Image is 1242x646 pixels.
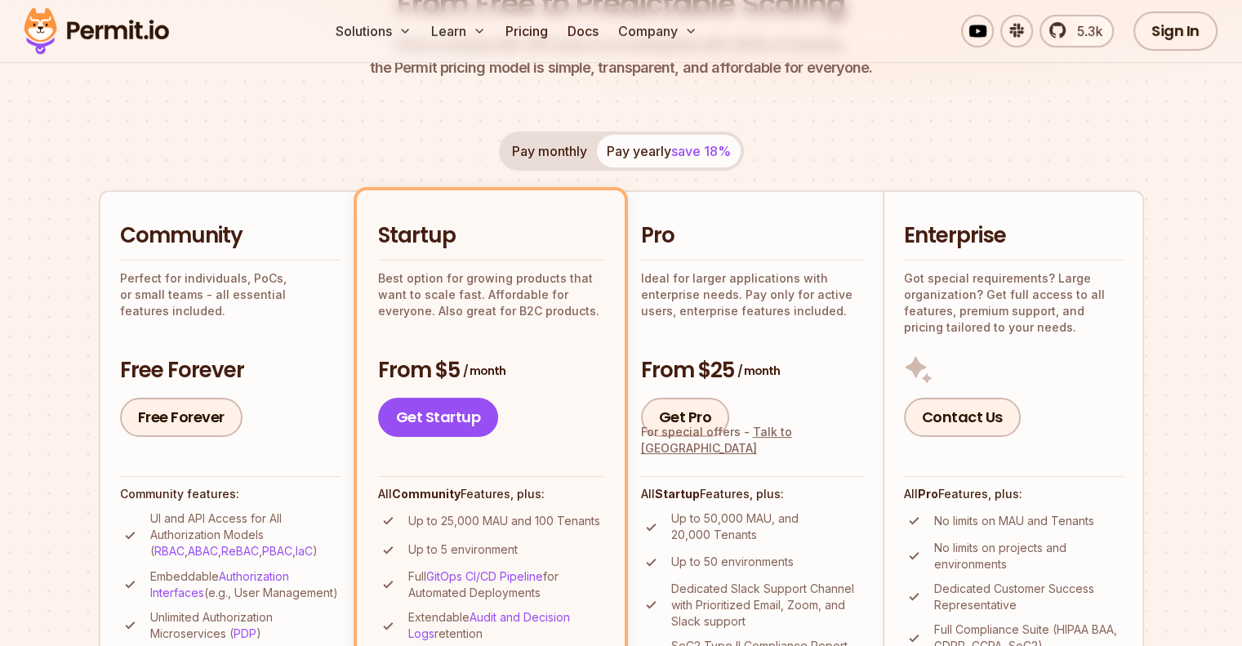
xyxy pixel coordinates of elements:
p: UI and API Access for All Authorization Models ( , , , , ) [150,510,341,559]
p: Best option for growing products that want to scale fast. Affordable for everyone. Also great for... [378,270,603,319]
p: Up to 50 environments [671,554,794,570]
p: Dedicated Customer Success Representative [934,581,1123,613]
h3: Free Forever [120,356,341,385]
a: Get Startup [378,398,499,437]
h4: All Features, plus: [641,486,863,502]
p: Full for Automated Deployments [408,568,603,601]
button: Pay monthly [502,135,597,167]
span: / month [737,363,780,379]
p: Embeddable (e.g., User Management) [150,568,341,601]
a: IaC [296,544,313,558]
h3: From $5 [378,356,603,385]
a: Sign In [1133,11,1218,51]
a: Free Forever [120,398,243,437]
a: GitOps CI/CD Pipeline [426,569,543,583]
strong: Pro [918,487,938,501]
img: Permit logo [16,3,176,59]
a: Pricing [499,15,554,47]
a: Contact Us [904,398,1021,437]
h3: From $25 [641,356,863,385]
strong: Startup [655,487,700,501]
strong: Community [392,487,461,501]
h2: Enterprise [904,221,1123,251]
a: Authorization Interfaces [150,569,289,599]
button: Company [612,15,704,47]
h2: Pro [641,221,863,251]
a: Docs [561,15,605,47]
a: Get Pro [641,398,730,437]
a: Audit and Decision Logs [408,610,570,640]
button: Learn [425,15,492,47]
a: ABAC [188,544,218,558]
h2: Community [120,221,341,251]
a: PBAC [262,544,292,558]
h4: Community features: [120,486,341,502]
h4: All Features, plus: [904,486,1123,502]
h4: All Features, plus: [378,486,603,502]
p: Up to 25,000 MAU and 100 Tenants [408,513,600,529]
p: Dedicated Slack Support Channel with Prioritized Email, Zoom, and Slack support [671,581,863,630]
p: Unlimited Authorization Microservices ( ) [150,609,341,642]
div: For special offers - [641,424,863,457]
p: Perfect for individuals, PoCs, or small teams - all essential features included. [120,270,341,319]
span: / month [463,363,505,379]
button: Solutions [329,15,418,47]
p: Extendable retention [408,609,603,642]
a: ReBAC [221,544,259,558]
p: Up to 50,000 MAU, and 20,000 Tenants [671,510,863,543]
p: Up to 5 environment [408,541,518,558]
span: 5.3k [1067,21,1102,41]
p: Ideal for larger applications with enterprise needs. Pay only for active users, enterprise featur... [641,270,863,319]
a: RBAC [154,544,185,558]
a: 5.3k [1039,15,1114,47]
p: No limits on MAU and Tenants [934,513,1094,529]
p: No limits on projects and environments [934,540,1123,572]
a: PDP [234,626,256,640]
p: Got special requirements? Large organization? Get full access to all features, premium support, a... [904,270,1123,336]
h2: Startup [378,221,603,251]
